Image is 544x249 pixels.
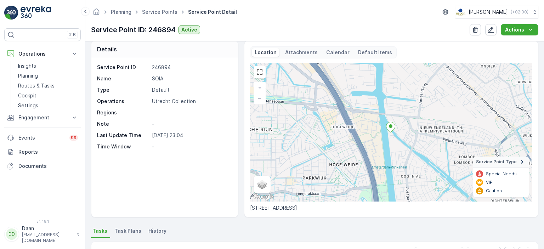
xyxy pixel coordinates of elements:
p: Time Window [97,143,149,150]
span: History [148,227,166,234]
p: Reports [18,148,78,155]
p: VIP [486,180,493,185]
a: Layers [254,177,270,192]
a: Cockpit [15,91,81,101]
p: Settings [18,102,38,109]
a: Open this area in Google Maps (opens a new window) [252,192,275,202]
p: Caution [486,188,502,194]
a: Settings [15,101,81,111]
a: Documents [4,159,81,173]
p: Default Items [358,49,392,56]
summary: Service Point Type [473,157,529,168]
p: Routes & Tasks [18,82,55,89]
p: Operations [97,98,149,105]
a: Planning [15,71,81,81]
p: Attachments [285,49,318,56]
p: Insights [18,62,36,69]
p: Cockpit [18,92,36,99]
p: Default [152,86,230,94]
p: [DATE] 23:04 [152,132,230,139]
div: DD [6,228,17,240]
span: − [258,95,261,101]
p: Service Point ID [97,64,149,71]
p: Type [97,86,149,94]
p: Daan [22,225,73,232]
p: [EMAIL_ADDRESS][DOMAIN_NAME] [22,232,73,243]
a: Zoom Out [254,93,265,104]
p: Events [18,134,65,141]
p: Utrecht Collection [152,98,230,105]
p: SOIA [152,75,230,82]
a: View Fullscreen [254,67,265,78]
a: Events99 [4,131,81,145]
p: Last Update Time [97,132,149,139]
p: Special Needs [486,171,517,177]
p: ⌘B [69,32,76,38]
p: Active [181,26,197,33]
a: Service Points [142,9,177,15]
span: Service Point Type [476,159,517,165]
button: Active [178,26,200,34]
p: - [152,143,230,150]
span: v 1.48.1 [4,219,81,223]
button: Operations [4,47,81,61]
span: Task Plans [114,227,141,234]
p: 246894 [152,64,230,71]
p: Service Point ID: 246894 [91,24,176,35]
p: Actions [505,26,524,33]
img: logo_light-DOdMpM7g.png [21,6,51,20]
p: ( +02:00 ) [511,9,528,15]
img: Google [252,192,275,202]
p: Engagement [18,114,67,121]
a: Routes & Tasks [15,81,81,91]
a: Reports [4,145,81,159]
a: Homepage [92,11,100,17]
p: 99 [71,135,76,141]
a: Zoom In [254,83,265,93]
p: Documents [18,163,78,170]
img: logo [4,6,18,20]
p: Details [97,45,117,53]
span: + [258,85,261,91]
span: Service Point Detail [187,9,238,16]
p: Regions [97,109,149,116]
button: Actions [501,24,538,35]
p: Planning [18,72,38,79]
p: [PERSON_NAME] [469,9,508,16]
p: [STREET_ADDRESS] [250,204,532,211]
p: Note [97,120,149,128]
img: basis-logo_rgb2x.png [455,8,466,16]
p: Name [97,75,149,82]
a: Insights [15,61,81,71]
a: Planning [111,9,131,15]
button: [PERSON_NAME](+02:00) [455,6,538,18]
span: Tasks [92,227,107,234]
button: Engagement [4,111,81,125]
p: Location [255,49,277,56]
p: Calendar [326,49,350,56]
p: - [152,120,230,128]
button: DDDaan[EMAIL_ADDRESS][DOMAIN_NAME] [4,225,81,243]
p: Operations [18,50,67,57]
